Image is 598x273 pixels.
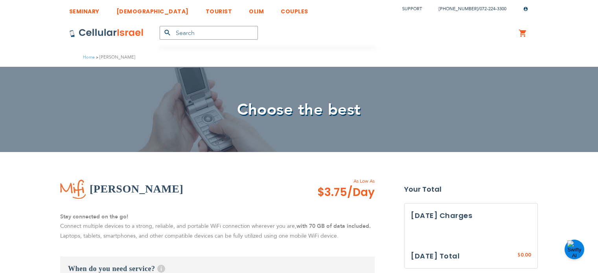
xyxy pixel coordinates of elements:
[60,213,128,220] strong: Stay connected on the go!
[249,2,264,16] a: OLIM
[521,251,531,258] span: 0.00
[411,210,531,222] h3: [DATE] Charges
[317,185,375,200] span: $3.75
[439,6,478,12] a: [PHONE_NUMBER]
[237,99,361,121] span: Choose the best
[69,2,99,16] a: SEMINARY
[60,179,86,199] img: MIFI Rental
[480,6,506,12] a: 072-224-3300
[411,250,460,262] h3: [DATE] Total
[517,252,521,259] span: $
[83,54,95,60] a: Home
[296,178,375,185] span: As Low As
[69,28,144,38] img: Cellular Israel Logo
[160,26,258,40] input: Search
[90,181,183,197] h2: [PERSON_NAME]
[60,212,375,241] p: Connect multiple devices to a strong, reliable, and portable WiFi connection wherever you are, La...
[296,222,371,230] strong: with 70 GB of data included.
[431,3,506,15] li: /
[95,53,135,61] li: [PERSON_NAME]
[157,265,165,273] span: Help
[281,2,308,16] a: COUPLES
[404,183,538,195] strong: Your Total
[347,185,375,200] span: /Day
[116,2,189,16] a: [DEMOGRAPHIC_DATA]
[402,6,422,12] a: Support
[206,2,232,16] a: TOURIST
